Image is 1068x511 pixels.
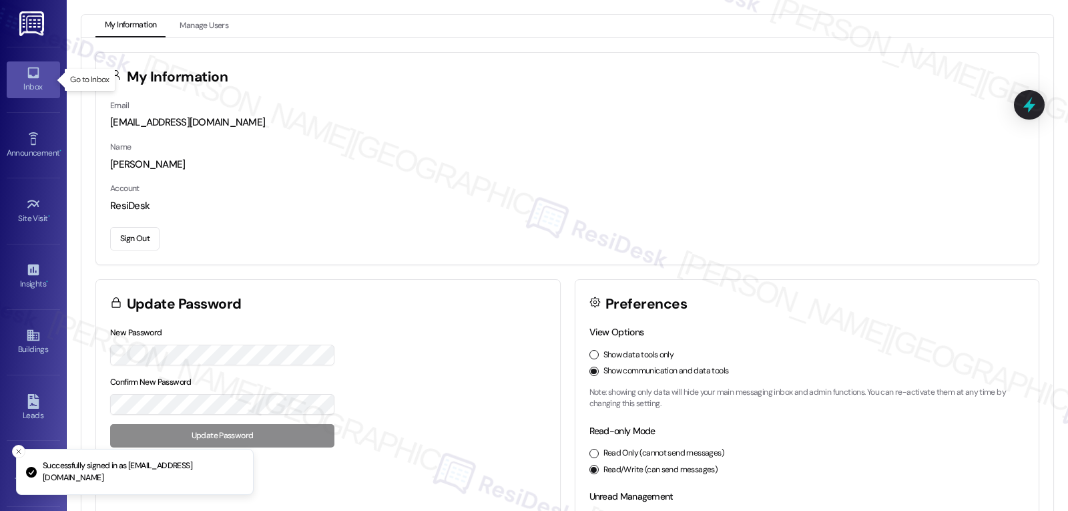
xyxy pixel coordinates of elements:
button: Close toast [12,445,25,458]
a: Leads [7,390,60,426]
button: Manage Users [170,15,238,37]
p: Successfully signed in as [EMAIL_ADDRESS][DOMAIN_NAME] [43,460,242,484]
span: • [48,212,50,221]
span: • [46,277,48,287]
span: • [59,146,61,156]
button: My Information [95,15,166,37]
a: Buildings [7,324,60,360]
label: Read/Write (can send messages) [603,464,718,476]
label: Read Only (cannot send messages) [603,448,724,460]
h3: Update Password [127,297,242,311]
a: Templates • [7,456,60,492]
a: Insights • [7,259,60,295]
label: Read-only Mode [589,425,655,437]
p: Note: showing only data will hide your main messaging inbox and admin functions. You can re-activ... [589,387,1025,410]
label: Show data tools only [603,349,674,361]
label: Email [110,100,129,111]
button: Sign Out [110,227,160,250]
label: View Options [589,326,644,338]
label: Confirm New Password [110,377,192,387]
h3: Preferences [605,297,687,311]
label: Unread Management [589,490,674,502]
label: Name [110,142,131,152]
div: [PERSON_NAME] [110,158,1025,172]
label: Show communication and data tools [603,365,729,377]
img: ResiDesk Logo [19,11,47,36]
div: [EMAIL_ADDRESS][DOMAIN_NAME] [110,116,1025,130]
label: Account [110,183,140,194]
p: Go to Inbox [70,74,109,86]
a: Inbox [7,61,60,98]
div: ResiDesk [110,199,1025,213]
label: New Password [110,327,162,338]
h3: My Information [127,70,228,84]
a: Site Visit • [7,193,60,229]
